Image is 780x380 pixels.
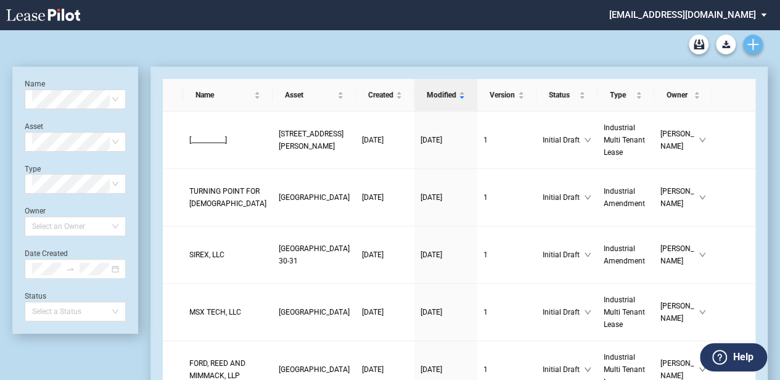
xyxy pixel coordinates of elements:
[604,122,648,159] a: Industrial Multi Tenant Lease
[362,250,384,259] span: [DATE]
[279,130,343,151] span: 100 Anderson Avenue
[610,89,633,101] span: Type
[543,306,584,318] span: Initial Draft
[368,89,393,101] span: Created
[25,207,46,215] label: Owner
[733,349,753,365] label: Help
[279,128,350,152] a: [STREET_ADDRESS][PERSON_NAME]
[421,193,442,202] span: [DATE]
[362,365,384,374] span: [DATE]
[421,250,442,259] span: [DATE]
[189,187,266,208] span: TURNING POINT FOR GOD
[604,295,645,329] span: Industrial Multi Tenant Lease
[25,80,45,88] label: Name
[189,134,266,146] a: [___________]
[604,123,645,157] span: Industrial Multi Tenant Lease
[660,185,699,210] span: [PERSON_NAME]
[421,308,442,316] span: [DATE]
[483,306,530,318] a: 1
[584,366,591,373] span: down
[483,249,530,261] a: 1
[699,251,706,258] span: down
[66,265,75,273] span: to
[421,306,471,318] a: [DATE]
[584,251,591,258] span: down
[362,249,408,261] a: [DATE]
[584,308,591,316] span: down
[584,136,591,144] span: down
[25,249,68,258] label: Date Created
[699,194,706,201] span: down
[483,193,488,202] span: 1
[421,134,471,146] a: [DATE]
[477,79,536,112] th: Version
[279,244,350,265] span: Wilsonville Business Center Buildings 30-31
[604,185,648,210] a: Industrial Amendment
[699,366,706,373] span: down
[604,187,645,208] span: Industrial Amendment
[660,128,699,152] span: [PERSON_NAME]
[654,79,713,112] th: Owner
[667,89,692,101] span: Owner
[189,185,266,210] a: TURNING POINT FOR [DEMOGRAPHIC_DATA]
[660,242,699,267] span: [PERSON_NAME]
[362,308,384,316] span: [DATE]
[536,79,597,112] th: Status
[421,365,442,374] span: [DATE]
[483,308,488,316] span: 1
[483,363,530,376] a: 1
[483,191,530,204] a: 1
[362,136,384,144] span: [DATE]
[285,89,335,101] span: Asset
[700,343,767,371] button: Help
[195,89,252,101] span: Name
[604,244,645,265] span: Industrial Amendment
[660,300,699,324] span: [PERSON_NAME]
[604,242,648,267] a: Industrial Amendment
[543,249,584,261] span: Initial Draft
[543,134,584,146] span: Initial Draft
[279,191,350,204] a: [GEOGRAPHIC_DATA]
[699,308,706,316] span: down
[421,363,471,376] a: [DATE]
[421,249,471,261] a: [DATE]
[189,136,227,144] span: [___________]
[362,134,408,146] a: [DATE]
[689,35,708,54] a: Archive
[421,136,442,144] span: [DATE]
[362,306,408,318] a: [DATE]
[483,134,530,146] a: 1
[414,79,477,112] th: Modified
[427,89,456,101] span: Modified
[279,365,350,374] span: Dow Business Center
[362,193,384,202] span: [DATE]
[279,363,350,376] a: [GEOGRAPHIC_DATA]
[362,363,408,376] a: [DATE]
[189,250,224,259] span: SIREX, LLC
[25,292,46,300] label: Status
[362,191,408,204] a: [DATE]
[25,122,43,131] label: Asset
[189,308,241,316] span: MSX TECH, LLC
[421,191,471,204] a: [DATE]
[716,35,736,54] button: Download Blank Form
[279,306,350,318] a: [GEOGRAPHIC_DATA]
[549,89,577,101] span: Status
[584,194,591,201] span: down
[483,136,488,144] span: 1
[183,79,273,112] th: Name
[712,35,739,54] md-menu: Download Blank Form List
[279,308,350,316] span: Kato Business Center
[490,89,515,101] span: Version
[279,193,350,202] span: Dupont Industrial Center
[356,79,414,112] th: Created
[543,191,584,204] span: Initial Draft
[597,79,654,112] th: Type
[189,249,266,261] a: SIREX, LLC
[66,265,75,273] span: swap-right
[273,79,356,112] th: Asset
[25,165,41,173] label: Type
[743,35,763,54] a: Create new document
[543,363,584,376] span: Initial Draft
[483,365,488,374] span: 1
